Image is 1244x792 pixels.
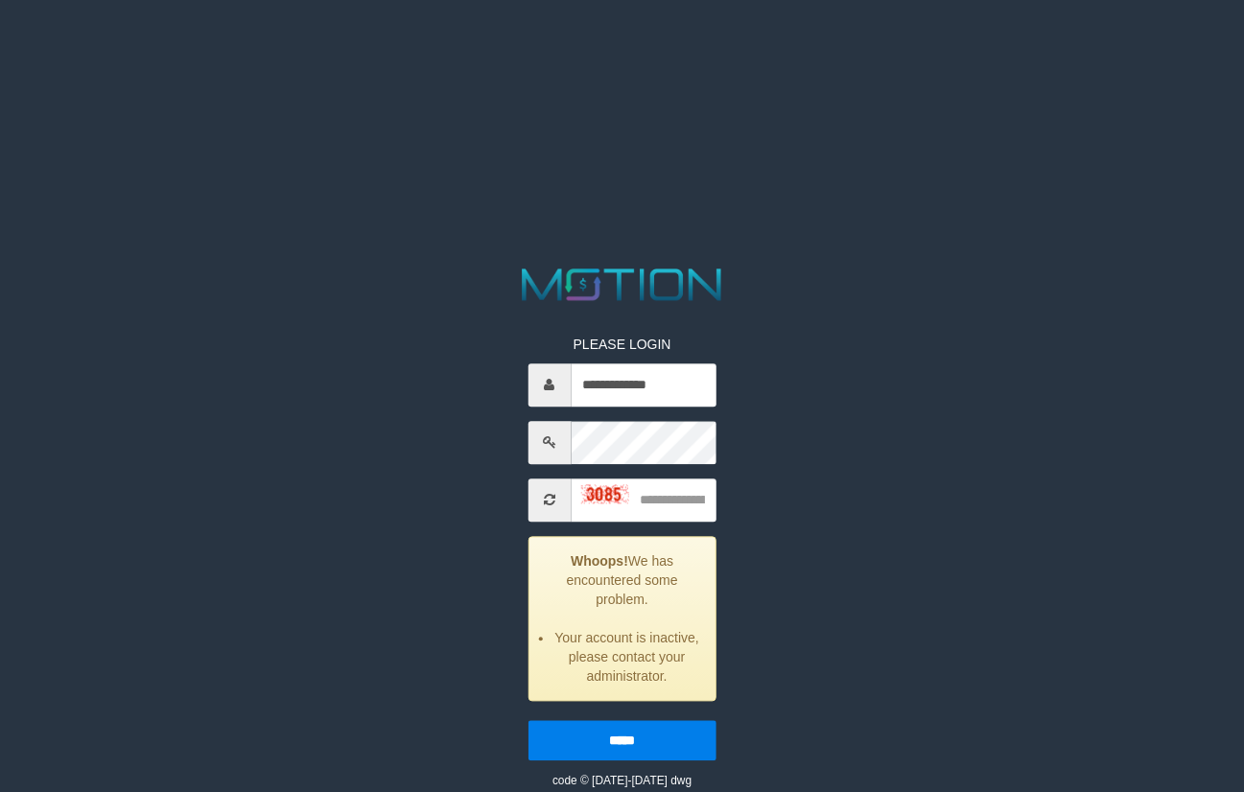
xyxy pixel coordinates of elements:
div: We has encountered some problem. [528,536,716,701]
small: code © [DATE]-[DATE] dwg [552,774,692,787]
img: MOTION_logo.png [513,263,731,306]
img: captcha [580,484,628,503]
li: Your account is inactive, please contact your administrator. [552,628,700,686]
p: PLEASE LOGIN [528,335,716,354]
strong: Whoops! [571,553,628,569]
